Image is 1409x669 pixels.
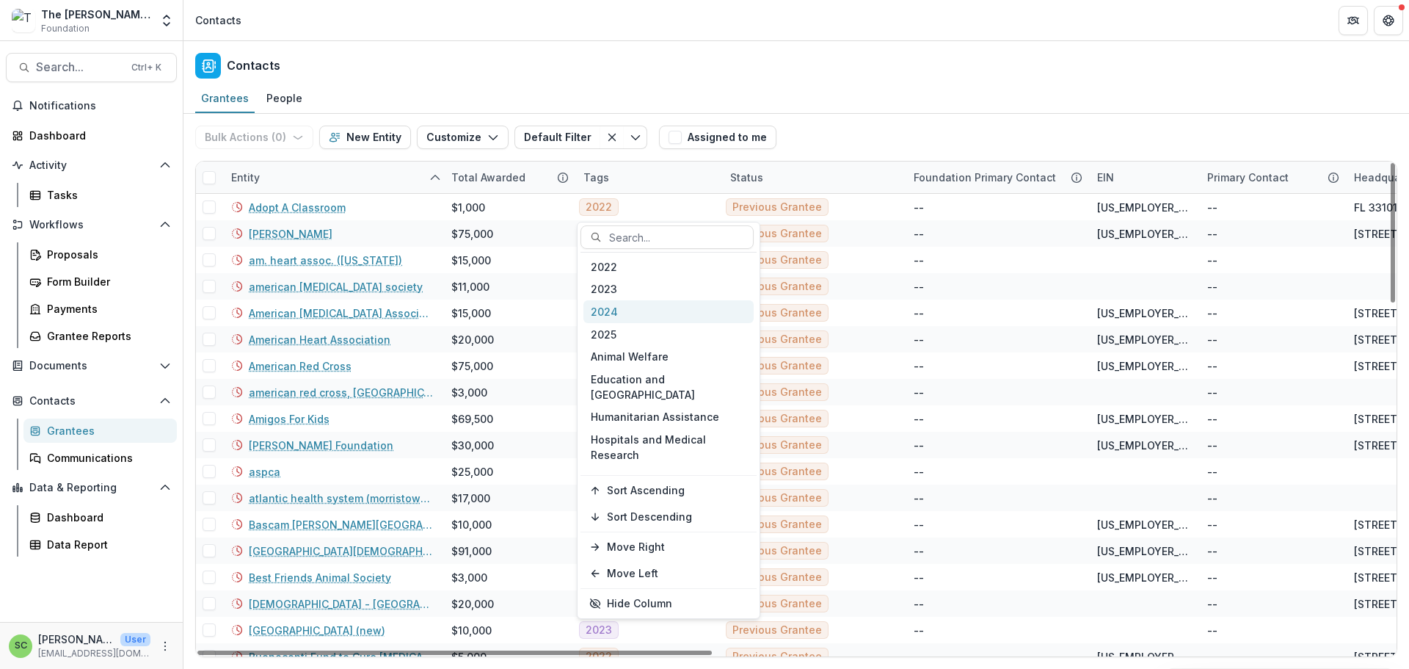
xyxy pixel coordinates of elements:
span: Previous Grantee [732,201,822,214]
a: Dashboard [6,123,177,148]
div: $91,000 [451,543,492,559]
div: Proposals [47,247,165,262]
div: -- [1207,570,1217,585]
span: Previous Grantee [732,386,822,399]
div: $20,000 [451,332,494,347]
div: -- [914,543,924,559]
button: Sort Descending [580,505,757,529]
span: Previous Grantee [732,624,822,637]
button: Open Activity [6,153,177,177]
div: -- [1207,385,1217,400]
div: -- [1207,279,1217,294]
div: -- [914,226,924,242]
span: Search... [36,60,123,74]
div: -- [1207,464,1217,480]
span: Previous Grantee [732,281,822,293]
h2: Contacts [227,59,280,73]
p: [EMAIL_ADDRESS][DOMAIN_NAME] [38,647,150,660]
a: Data Report [23,532,177,557]
div: $15,000 [451,253,491,268]
span: 2023 [586,624,612,637]
div: People [261,87,308,109]
a: Grantees [195,84,255,113]
div: [US_EMPLOYER_IDENTIFICATION_NUMBER] [1097,438,1190,453]
div: Tasks [47,187,165,203]
div: EIN [1088,170,1123,185]
div: [US_EMPLOYER_IDENTIFICATION_NUMBER] [1097,543,1190,559]
div: -- [914,253,924,268]
span: Foundation [41,22,90,35]
span: 2022 [586,201,612,214]
div: Payments [47,301,165,317]
button: Default Filter [514,126,600,149]
div: [US_EMPLOYER_IDENTIFICATION_NUMBER] [1097,226,1190,242]
div: Entity [222,162,443,193]
span: Activity [29,159,153,172]
button: Open Contacts [6,389,177,413]
button: Clear filter [600,126,624,149]
div: -- [914,491,924,506]
a: aspca [249,464,280,480]
p: User [120,633,150,646]
div: $11,000 [451,279,489,294]
button: Hide Column [580,592,757,615]
div: -- [1207,543,1217,559]
div: [US_EMPLOYER_IDENTIFICATION_NUMBER] [1097,200,1190,215]
div: Dashboard [47,510,165,525]
div: -- [1207,438,1217,453]
a: [DEMOGRAPHIC_DATA] - [GEOGRAPHIC_DATA] [249,596,434,612]
div: Tags [575,170,618,185]
div: $15,000 [451,305,491,321]
a: American [MEDICAL_DATA] Association [249,305,434,321]
div: Form Builder [47,274,165,289]
div: $25,000 [451,464,493,480]
button: Partners [1339,6,1368,35]
a: Adopt A Classroom [249,200,346,215]
a: [PERSON_NAME] Foundation [249,438,393,453]
button: Sort Ascending [580,479,757,502]
div: Grantees [47,423,165,438]
div: $1,000 [451,200,485,215]
div: -- [914,332,924,347]
div: -- [1207,253,1217,268]
button: Notifications [6,94,177,117]
div: -- [914,464,924,480]
a: Tasks [23,183,177,207]
button: More [156,637,174,655]
div: -- [914,411,924,427]
div: $20,000 [451,596,494,612]
div: Animal Welfare [583,345,754,368]
span: Previous Grantee [732,651,822,663]
span: Previous Grantee [732,466,822,478]
div: EIN [1088,162,1198,193]
a: American Heart Association [249,332,390,347]
div: [US_EMPLOYER_IDENTIFICATION_NUMBER] [1097,517,1190,532]
div: 2024 [583,300,754,323]
button: Search... [6,53,177,82]
button: Customize [417,126,509,149]
button: Get Help [1374,6,1403,35]
button: Open Workflows [6,213,177,236]
a: Bascam [PERSON_NAME][GEOGRAPHIC_DATA] [249,517,434,532]
div: Primary Contact [1198,162,1345,193]
button: Bulk Actions (0) [195,126,313,149]
a: Form Builder [23,270,177,294]
a: Amigos For Kids [249,411,330,427]
a: [GEOGRAPHIC_DATA] (new) [249,623,385,638]
div: -- [914,305,924,321]
div: Data Report [47,537,165,552]
div: Grantees [195,87,255,109]
div: $75,000 [451,226,493,242]
span: Previous Grantee [732,360,822,372]
button: Open Data & Reporting [6,476,177,499]
div: -- [1207,226,1217,242]
div: $10,000 [451,623,492,638]
div: The [PERSON_NAME] Foundation [41,7,150,22]
div: Total Awarded [443,162,575,193]
button: Open entity switcher [156,6,177,35]
svg: sorted ascending [429,172,441,184]
div: -- [1207,358,1217,374]
div: Communications [47,450,165,466]
span: Previous Grantee [732,545,822,557]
